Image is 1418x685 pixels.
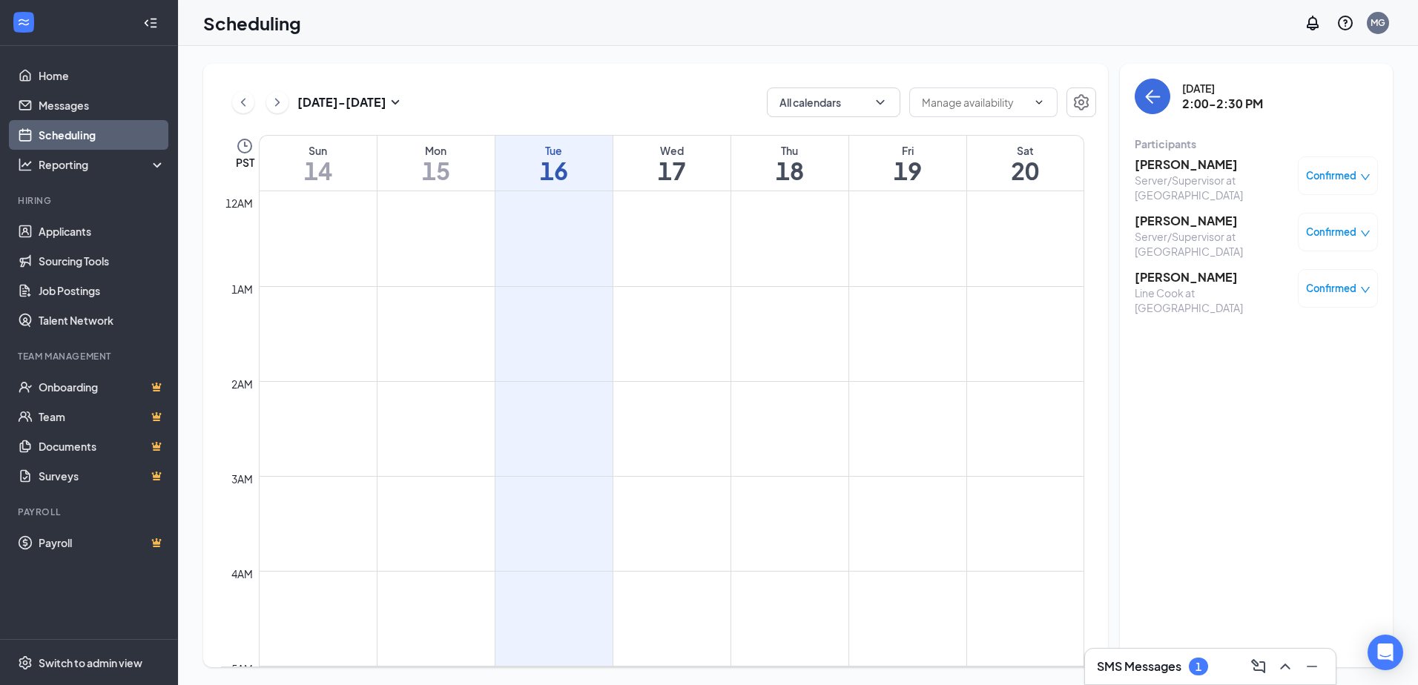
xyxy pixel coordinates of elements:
button: ChevronLeft [232,91,254,113]
div: Open Intercom Messenger [1368,635,1403,670]
h1: 18 [731,158,848,183]
div: Participants [1135,136,1378,151]
button: back-button [1135,79,1170,114]
svg: SmallChevronDown [386,93,404,111]
a: Applicants [39,216,165,246]
h1: Scheduling [203,10,301,36]
h1: 20 [967,158,1084,183]
a: DocumentsCrown [39,431,165,461]
svg: ComposeMessage [1250,658,1267,675]
svg: Settings [1072,93,1090,111]
div: Hiring [18,194,162,207]
div: Switch to admin view [39,655,142,670]
svg: Analysis [18,157,33,172]
button: Minimize [1300,655,1324,678]
svg: ArrowLeft [1144,87,1161,105]
div: 12am [222,195,256,211]
h1: 19 [849,158,966,183]
div: Line Cook at [GEOGRAPHIC_DATA] [1135,285,1290,315]
span: down [1360,172,1371,182]
svg: WorkstreamLogo [16,15,31,30]
div: 1 [1196,661,1201,673]
svg: ChevronUp [1276,658,1294,675]
a: Talent Network [39,305,165,335]
a: Home [39,61,165,90]
div: 2am [228,376,256,392]
a: September 14, 2025 [260,136,377,191]
h3: SMS Messages [1097,658,1181,675]
span: Confirmed [1306,225,1356,239]
div: 1am [228,281,256,297]
div: 4am [228,566,256,582]
a: SurveysCrown [39,461,165,491]
div: Wed [613,143,731,158]
h3: [PERSON_NAME] [1135,156,1290,173]
h1: 17 [613,158,731,183]
span: Confirmed [1306,168,1356,183]
a: September 20, 2025 [967,136,1084,191]
span: down [1360,228,1371,239]
svg: Collapse [143,16,158,30]
h1: 16 [495,158,613,183]
div: 3am [228,471,256,487]
svg: QuestionInfo [1336,14,1354,32]
h3: 2:00-2:30 PM [1182,96,1263,112]
svg: Notifications [1304,14,1322,32]
a: Messages [39,90,165,120]
a: September 16, 2025 [495,136,613,191]
a: TeamCrown [39,402,165,431]
a: September 15, 2025 [377,136,495,191]
span: down [1360,285,1371,295]
button: ComposeMessage [1247,655,1270,678]
input: Manage availability [922,94,1027,110]
div: Server/Supervisor at [GEOGRAPHIC_DATA] [1135,173,1290,202]
h3: [PERSON_NAME] [1135,213,1290,229]
svg: Settings [18,655,33,670]
h1: 15 [377,158,495,183]
div: Thu [731,143,848,158]
svg: Minimize [1303,658,1321,675]
h3: [DATE] - [DATE] [297,94,386,110]
div: Tue [495,143,613,158]
div: Payroll [18,506,162,518]
a: September 18, 2025 [731,136,848,191]
a: PayrollCrown [39,528,165,557]
div: 5am [228,661,256,677]
a: September 19, 2025 [849,136,966,191]
button: ChevronUp [1273,655,1297,678]
a: OnboardingCrown [39,372,165,402]
button: Settings [1066,87,1096,117]
button: ChevronRight [266,91,288,113]
svg: ChevronLeft [236,93,251,111]
div: Team Management [18,350,162,363]
a: Scheduling [39,120,165,150]
a: Job Postings [39,276,165,305]
div: [DATE] [1182,81,1263,96]
svg: ChevronRight [270,93,285,111]
a: Sourcing Tools [39,246,165,276]
h3: [PERSON_NAME] [1135,269,1290,285]
span: Confirmed [1306,281,1356,296]
h1: 14 [260,158,377,183]
button: All calendarsChevronDown [767,87,900,117]
div: Fri [849,143,966,158]
span: PST [236,155,254,170]
div: Mon [377,143,495,158]
div: Server/Supervisor at [GEOGRAPHIC_DATA] [1135,229,1290,259]
svg: Clock [236,137,254,155]
div: Sun [260,143,377,158]
svg: ChevronDown [1033,96,1045,108]
a: September 17, 2025 [613,136,731,191]
svg: ChevronDown [873,95,888,110]
div: Reporting [39,157,166,172]
div: MG [1371,16,1385,29]
div: Sat [967,143,1084,158]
